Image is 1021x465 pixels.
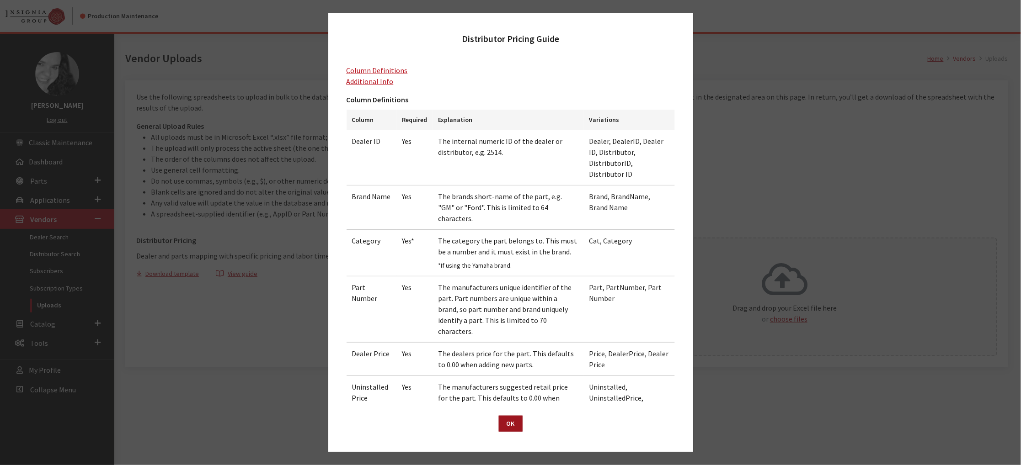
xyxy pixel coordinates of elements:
th: Explanation [433,110,584,130]
td: Cat, Category [583,230,674,276]
td: The manufacturers unique identifier of the part. Part numbers are unique within a brand, so part ... [433,276,584,343]
td: Brand, BrandName, Brand Name [583,185,674,230]
td: Yes [397,343,433,376]
td: Category [347,230,397,276]
td: Dealer, DealerID, Dealer ID, Distributor, DistributorID, Distributor ID [583,130,674,185]
td: Uninstalled, UninstalledPrice, Uninstalled Price [583,376,674,420]
td: Price, DealerPrice, Dealer Price [583,343,674,376]
th: Required [397,110,433,130]
td: Part Number [347,276,397,343]
td: Yes [397,376,433,420]
h2: Distributor Pricing Guide [462,32,559,46]
a: Additional Info [347,77,394,86]
small: *If using the Yamaha brand. [438,261,578,270]
a: Column Definitions [347,66,408,75]
td: Yes [397,185,433,230]
th: Column [347,110,397,130]
td: Dealer ID [347,130,397,185]
h3: Column Definitions [347,94,675,105]
td: The dealers price for the part. This defaults to 0.00 when adding new parts. [433,343,584,376]
th: Variations [583,110,674,130]
td: Yes [397,130,433,185]
td: Uninstalled Price [347,376,397,420]
td: The manufacturers suggested retail price for the part. This defaults to 0.00 when adding new parts. [433,376,584,420]
td: Brand Name [347,185,397,230]
td: The category the part belongs to. This must be a number and it must exist in the brand. [433,230,584,276]
td: Part, PartNumber, Part Number [583,276,674,343]
button: OK [499,416,523,432]
td: The brands short-name of the part, e.g. "GM" or "Ford". This is limited to 64 characters. [433,185,584,230]
td: The internal numeric ID of the dealer or distributor, e.g. 2514. [433,130,584,185]
td: Yes [397,276,433,343]
td: Dealer Price [347,343,397,376]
